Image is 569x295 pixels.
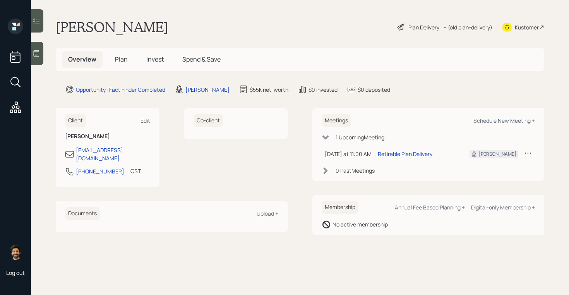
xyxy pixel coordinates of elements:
[65,207,100,220] h6: Documents
[257,210,278,217] div: Upload +
[65,114,86,127] h6: Client
[336,166,375,175] div: 0 Past Meeting s
[325,150,372,158] div: [DATE] at 11:00 AM
[378,150,432,158] div: Retirable Plan Delivery
[8,244,23,260] img: eric-schwartz-headshot.png
[408,23,439,31] div: Plan Delivery
[322,114,351,127] h6: Meetings
[76,167,124,175] div: [PHONE_NUMBER]
[130,167,141,175] div: CST
[146,55,164,63] span: Invest
[358,86,390,94] div: $0 deposited
[473,117,535,124] div: Schedule New Meeting +
[471,204,535,211] div: Digital-only Membership +
[336,133,384,141] div: 1 Upcoming Meeting
[194,114,223,127] h6: Co-client
[250,86,288,94] div: $55k net-worth
[141,117,150,124] div: Edit
[395,204,465,211] div: Annual Fee Based Planning +
[443,23,492,31] div: • (old plan-delivery)
[76,86,165,94] div: Opportunity · Fact Finder Completed
[56,19,168,36] h1: [PERSON_NAME]
[185,86,230,94] div: [PERSON_NAME]
[322,201,358,214] h6: Membership
[65,133,150,140] h6: [PERSON_NAME]
[68,55,96,63] span: Overview
[182,55,221,63] span: Spend & Save
[332,220,388,228] div: No active membership
[115,55,128,63] span: Plan
[76,146,150,162] div: [EMAIL_ADDRESS][DOMAIN_NAME]
[515,23,539,31] div: Kustomer
[6,269,25,276] div: Log out
[308,86,338,94] div: $0 invested
[479,151,516,158] div: [PERSON_NAME]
